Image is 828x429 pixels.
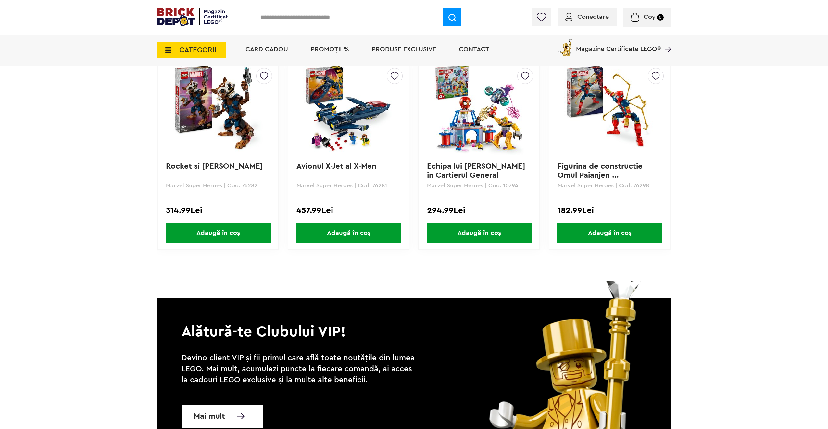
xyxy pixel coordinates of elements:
[372,46,436,53] a: Produse exclusive
[296,206,401,215] div: 457.99Lei
[166,223,271,243] span: Adaugă în coș
[661,37,671,44] a: Magazine Certificate LEGO®
[311,46,349,53] a: PROMOȚII %
[288,223,409,243] a: Adaugă în coș
[549,223,670,243] a: Adaugă în coș
[459,46,489,53] a: Contact
[644,14,655,20] span: Coș
[427,206,531,215] div: 294.99Lei
[303,64,394,155] img: Avionul X-Jet al X-Men
[182,352,419,386] p: Devino client VIP și fii primul care află toate noutățile din lumea LEGO. Mai mult, acumulezi pun...
[419,223,539,243] a: Adaugă în coș
[158,223,278,243] a: Adaugă în coș
[296,162,376,170] a: Avionul X-Jet al X-Men
[245,46,288,53] a: Card Cadou
[166,183,270,188] p: Marvel Super Heroes | Cod: 76282
[557,223,662,243] span: Adaugă în coș
[194,413,225,420] span: Mai mult
[427,162,528,179] a: Echipa lui [PERSON_NAME] in Cartierul General
[182,405,263,428] a: Mai mult
[173,64,264,155] img: Rocket si Bebelusul Groot
[564,64,655,155] img: Figurina de constructie Omul Paianjen de fier
[576,37,661,52] span: Magazine Certificate LEGO®
[434,64,525,155] img: Echipa lui Spidey in Cartierul General
[577,14,609,20] span: Conectare
[657,14,664,21] small: 0
[179,46,216,54] span: CATEGORII
[558,162,645,179] a: Figurina de constructie Omul Paianjen ...
[237,413,245,419] img: Mai multe informatii
[427,183,531,188] p: Marvel Super Heroes | Cod: 10794
[558,183,662,188] p: Marvel Super Heroes | Cod: 76298
[296,223,401,243] span: Adaugă în coș
[565,14,609,20] a: Conectare
[166,206,270,215] div: 314.99Lei
[157,298,671,342] p: Alătură-te Clubului VIP!
[296,183,401,188] p: Marvel Super Heroes | Cod: 76281
[427,223,532,243] span: Adaugă în coș
[558,206,662,215] div: 182.99Lei
[166,162,263,170] a: Rocket si [PERSON_NAME]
